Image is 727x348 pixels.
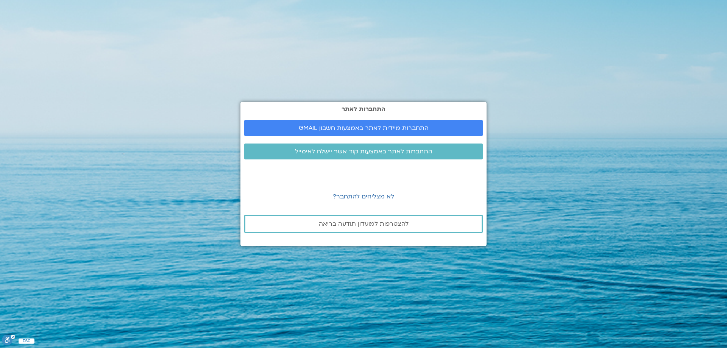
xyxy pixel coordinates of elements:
h2: התחברות לאתר [244,106,483,112]
span: להצטרפות למועדון תודעה בריאה [319,220,409,227]
span: התחברות מיידית לאתר באמצעות חשבון GMAIL [299,125,429,131]
a: התחברות לאתר באמצעות קוד אשר יישלח לאימייל [244,144,483,159]
a: להצטרפות למועדון תודעה בריאה [244,215,483,233]
a: התחברות מיידית לאתר באמצעות חשבון GMAIL [244,120,483,136]
a: לא מצליחים להתחבר? [333,192,394,201]
span: התחברות לאתר באמצעות קוד אשר יישלח לאימייל [295,148,432,155]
